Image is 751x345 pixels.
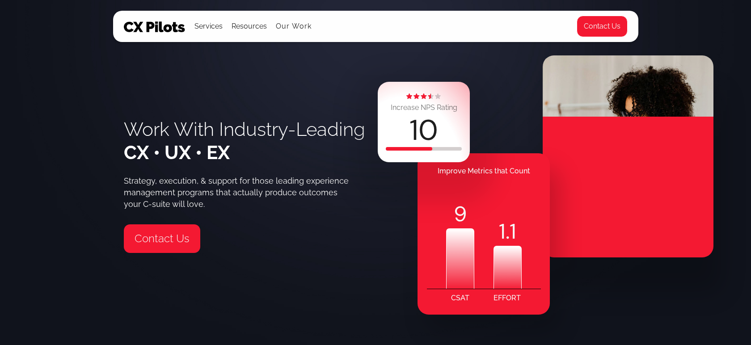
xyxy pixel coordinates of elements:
[510,217,516,246] code: 1
[194,20,223,33] div: Services
[124,142,230,164] span: CX • UX • EX
[418,162,550,180] div: Improve Metrics that Count
[577,16,628,37] a: Contact Us
[194,11,223,42] div: Services
[451,289,469,307] div: CSAT
[409,116,438,145] div: 10
[446,200,474,228] div: 9
[494,289,521,307] div: EFFORT
[124,224,200,253] a: Contact Us
[391,101,457,114] div: Increase NPS Rating
[124,175,354,210] div: Strategy, execution, & support for those leading experience management programs that actually pro...
[499,217,506,246] code: 1
[232,20,267,33] div: Resources
[124,118,365,164] h1: Work With Industry-Leading
[276,22,312,30] a: Our Work
[494,217,522,246] div: .
[232,11,267,42] div: Resources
